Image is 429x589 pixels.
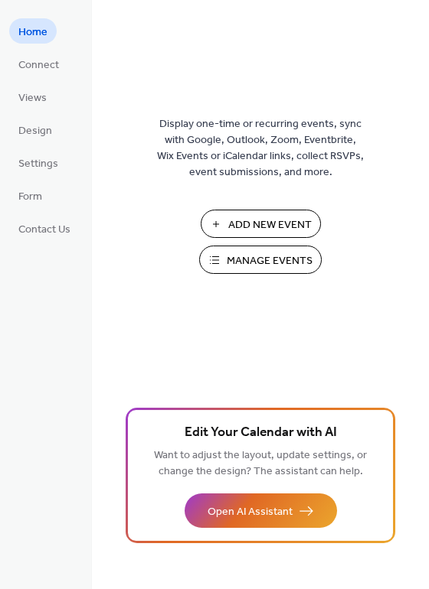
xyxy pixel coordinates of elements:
a: Settings [9,150,67,175]
span: Edit Your Calendar with AI [185,422,337,444]
span: Views [18,90,47,106]
span: Settings [18,156,58,172]
span: Add New Event [228,217,312,233]
a: Home [9,18,57,44]
span: Home [18,24,47,41]
span: Connect [18,57,59,73]
span: Contact Us [18,222,70,238]
a: Contact Us [9,216,80,241]
button: Open AI Assistant [185,493,337,528]
span: Display one-time or recurring events, sync with Google, Outlook, Zoom, Eventbrite, Wix Events or ... [157,116,364,181]
a: Connect [9,51,68,76]
span: Manage Events [227,253,313,269]
a: Views [9,84,56,109]
a: Design [9,117,61,142]
span: Form [18,189,42,205]
a: Form [9,183,51,208]
button: Add New Event [201,210,321,238]
span: Want to adjust the layout, update settings, or change the design? The assistant can help. [154,445,367,482]
span: Open AI Assistant [208,504,293,520]
button: Manage Events [199,246,322,274]
span: Design [18,123,52,139]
